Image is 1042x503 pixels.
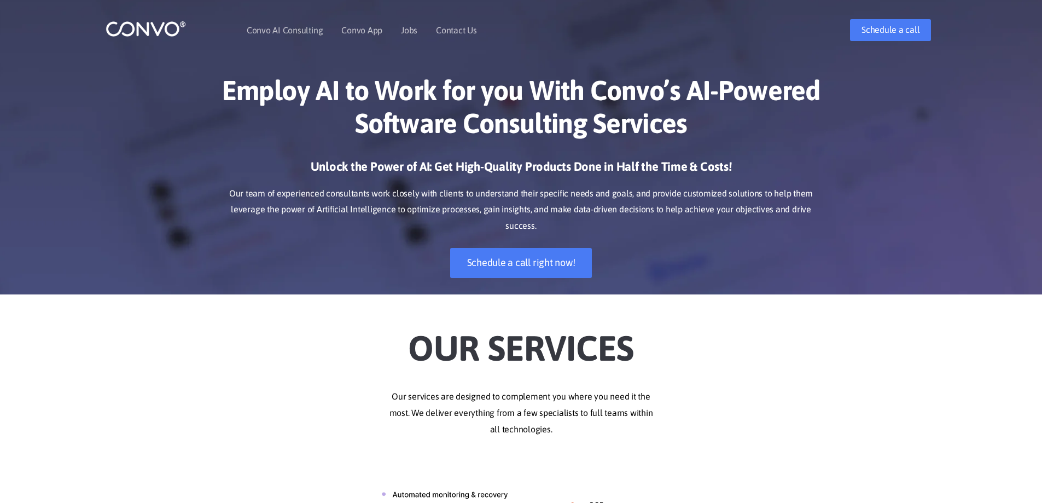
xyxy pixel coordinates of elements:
p: Our services are designed to complement you where you need it the most. We deliver everything fro... [218,389,825,438]
a: Schedule a call [850,19,931,41]
a: Convo App [341,26,382,34]
a: Schedule a call right now! [450,248,592,278]
a: Contact Us [436,26,477,34]
p: Our team of experienced consultants work closely with clients to understand their specific needs ... [218,186,825,235]
a: Convo AI Consulting [247,26,323,34]
h1: Employ AI to Work for you With Convo’s AI-Powered Software Consulting Services [218,74,825,148]
h3: Unlock the Power of AI: Get High-Quality Products Done in Half the Time & Costs! [218,159,825,183]
a: Jobs [401,26,417,34]
img: logo_1.png [106,20,186,37]
h2: Our Services [218,311,825,372]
